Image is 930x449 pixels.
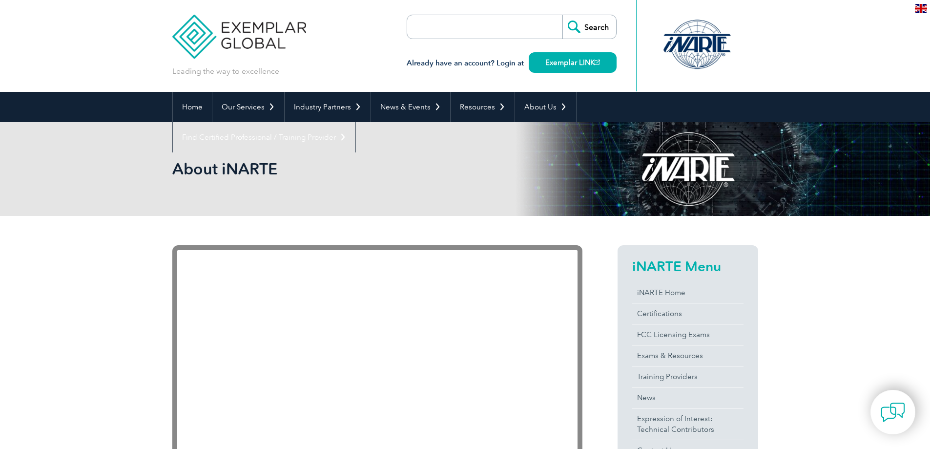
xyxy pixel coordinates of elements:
[632,366,744,387] a: Training Providers
[173,122,355,152] a: Find Certified Professional / Training Provider
[562,15,616,39] input: Search
[881,400,905,425] img: contact-chat.png
[515,92,576,122] a: About Us
[632,282,744,303] a: iNARTE Home
[172,161,582,177] h2: About iNARTE
[632,345,744,366] a: Exams & Resources
[407,57,617,69] h3: Already have an account? Login at
[632,324,744,345] a: FCC Licensing Exams
[173,92,212,122] a: Home
[595,60,600,65] img: open_square.png
[212,92,284,122] a: Our Services
[915,4,927,13] img: en
[632,408,744,440] a: Expression of Interest:Technical Contributors
[451,92,515,122] a: Resources
[632,258,744,274] h2: iNARTE Menu
[172,66,279,77] p: Leading the way to excellence
[529,52,617,73] a: Exemplar LINK
[285,92,371,122] a: Industry Partners
[371,92,450,122] a: News & Events
[632,303,744,324] a: Certifications
[632,387,744,408] a: News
